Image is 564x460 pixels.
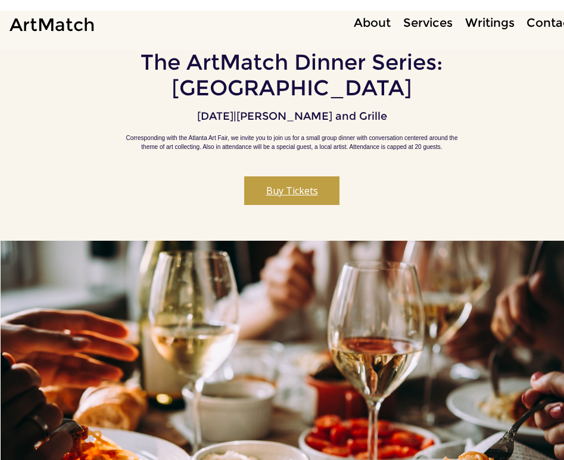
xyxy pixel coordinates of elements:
a: About [347,14,397,32]
span: | [233,110,236,123]
a: Services [397,14,459,32]
p: [PERSON_NAME] and Grille [236,110,387,123]
p: About [348,14,397,32]
p: [DATE] [197,110,233,123]
a: ArtMatch [10,14,95,36]
p: Corresponding with the Atlanta Art Fair, we invite you to join us for a small group dinner with c... [125,133,459,151]
a: Writings [459,14,521,32]
h1: The ArtMatch Dinner Series: [GEOGRAPHIC_DATA] [41,49,543,101]
button: Buy Tickets [244,176,339,205]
